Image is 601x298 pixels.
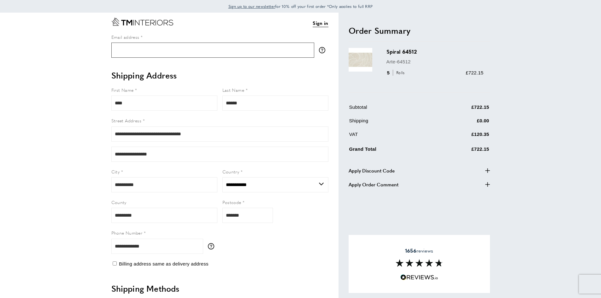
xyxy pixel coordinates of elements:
td: £722.15 [434,144,489,158]
img: Reviews section [396,259,443,267]
span: Country [222,168,239,175]
span: Apply Discount Code [349,167,395,174]
h2: Order Summary [349,25,490,36]
td: £0.00 [434,117,489,129]
span: reviews [405,248,433,254]
a: Go to Home page [111,18,173,26]
h2: Shipping Address [111,70,328,81]
a: Sign in [313,19,328,27]
span: Last Name [222,87,245,93]
span: Street Address [111,117,142,124]
td: Subtotal [349,103,434,116]
img: Reviews.io 5 stars [400,274,438,280]
td: £722.15 [434,103,489,116]
span: Phone Number [111,230,143,236]
td: Shipping [349,117,434,129]
button: More information [208,243,217,249]
span: Apply Order Comment [349,181,398,188]
button: More information [319,47,328,53]
a: Sign up to our newsletter [228,3,275,9]
input: Billing address same as delivery address [113,261,117,266]
span: Email address [111,34,139,40]
span: County [111,199,127,205]
img: Spiral 64512 [349,48,372,72]
span: City [111,168,120,175]
td: £120.35 [434,131,489,143]
td: Grand Total [349,144,434,158]
td: VAT [349,131,434,143]
span: Rolls [393,70,406,76]
span: Billing address same as delivery address [119,261,209,266]
span: Postcode [222,199,241,205]
strong: 1656 [405,247,416,254]
span: £722.15 [466,70,483,75]
h2: Shipping Methods [111,283,328,294]
p: Arte-64512 [386,58,484,66]
div: 5 [386,69,407,77]
h3: Spiral 64512 [386,48,484,55]
span: First Name [111,87,134,93]
span: for 10% off your first order *Only applies to full RRP [228,3,373,9]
